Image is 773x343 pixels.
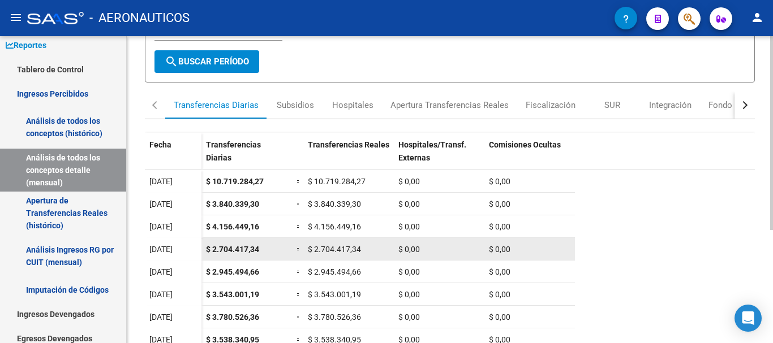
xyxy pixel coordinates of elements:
span: $ 4.156.449,16 [206,222,259,231]
span: $ 10.719.284,27 [308,177,366,186]
span: $ 0,00 [489,199,510,209]
div: Hospitales [332,99,373,111]
span: Reportes [6,39,46,51]
span: $ 0,00 [489,290,510,299]
span: $ 0,00 [398,222,420,231]
datatable-header-cell: Fecha [145,133,201,180]
span: [DATE] [149,199,173,209]
span: Comisiones Ocultas [489,140,561,149]
span: $ 0,00 [489,312,510,322]
span: $ 3.543.001,19 [206,290,259,299]
span: $ 0,00 [398,267,420,276]
span: $ 0,00 [398,245,420,254]
span: $ 3.840.339,30 [308,199,361,209]
span: $ 3.840.339,30 [206,199,259,209]
span: $ 0,00 [489,267,510,276]
span: = [297,222,301,231]
span: = [297,267,301,276]
span: $ 0,00 [398,290,420,299]
span: $ 2.704.417,34 [308,245,361,254]
span: $ 2.945.494,66 [206,267,259,276]
datatable-header-cell: Transferencias Reales [303,133,394,180]
span: [DATE] [149,267,173,276]
span: [DATE] [149,290,173,299]
div: Apertura Transferencias Reales [390,99,509,111]
div: Transferencias Diarias [174,99,259,111]
span: [DATE] [149,312,173,322]
span: = [297,177,301,186]
mat-icon: person [750,11,764,24]
span: [DATE] [149,222,173,231]
span: = [297,312,301,322]
span: Hospitales/Transf. Externas [398,140,466,162]
datatable-header-cell: Hospitales/Transf. Externas [394,133,484,180]
span: $ 4.156.449,16 [308,222,361,231]
span: Transferencias Reales [308,140,389,149]
span: = [297,199,301,209]
mat-icon: search [165,55,178,68]
span: $ 3.780.526,36 [308,312,361,322]
span: $ 0,00 [489,177,510,186]
span: - AERONAUTICOS [89,6,190,31]
span: = [297,245,301,254]
span: $ 0,00 [489,245,510,254]
span: $ 3.780.526,36 [206,312,259,322]
span: $ 2.704.417,34 [206,245,259,254]
span: Transferencias Diarias [206,140,261,162]
div: Subsidios [277,99,314,111]
span: $ 0,00 [398,177,420,186]
span: $ 0,00 [398,312,420,322]
span: $ 3.543.001,19 [308,290,361,299]
span: $ 10.719.284,27 [206,177,264,186]
span: [DATE] [149,245,173,254]
div: Integración [649,99,692,111]
datatable-header-cell: Transferencias Diarias [201,133,292,180]
button: Buscar Período [154,50,259,73]
span: $ 0,00 [489,222,510,231]
span: Buscar Período [165,57,249,67]
span: Fecha [149,140,171,149]
span: $ 2.945.494,66 [308,267,361,276]
span: = [297,290,301,299]
div: Fiscalización [526,99,576,111]
span: $ 0,00 [398,199,420,209]
div: SUR [604,99,620,111]
datatable-header-cell: Comisiones Ocultas [484,133,575,180]
mat-icon: menu [9,11,23,24]
span: [DATE] [149,177,173,186]
div: Open Intercom Messenger [735,305,762,332]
